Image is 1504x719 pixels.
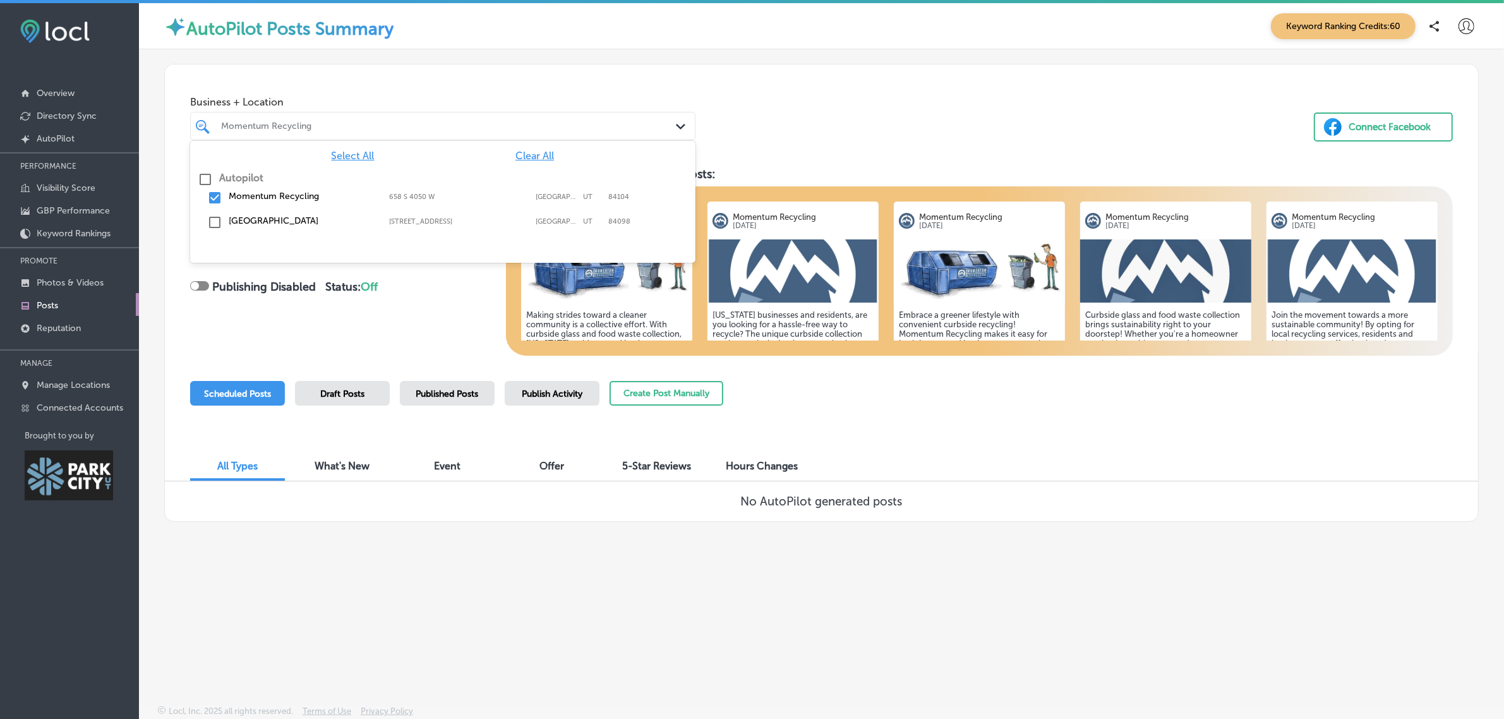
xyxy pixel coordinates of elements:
p: Connected Accounts [37,402,123,413]
label: 1476 Newpark Boulevard [389,217,529,226]
strong: Publishing Disabled [212,280,316,294]
span: Publish Activity [522,389,582,399]
label: 658 S 4050 W [389,193,529,201]
p: Locl, Inc. 2025 all rights reserved. [169,706,293,716]
p: AutoPilot [37,133,75,144]
p: GBP Performance [37,205,110,216]
label: Momentum Recycling [229,191,376,202]
span: Select All [332,150,375,162]
label: AutoPilot Posts Summary [186,18,394,39]
p: Visibility Score [37,183,95,193]
label: UT [583,193,602,201]
p: Overview [37,88,75,99]
img: 1755542298b8b7cbf4-d3f4-4cb1-bae8-2393b901c9b5_business_logo.png [1266,239,1438,303]
p: Keyword Rankings [37,228,111,239]
span: What's New [315,460,370,472]
img: logo [713,213,728,229]
h5: Curbside glass and food waste collection brings sustainability right to your doorstep! Whether yo... [1085,310,1246,405]
p: Brought to you by [25,431,139,440]
h3: Preview of upcoming scheduled posts: [506,167,1453,181]
img: fda3e92497d09a02dc62c9cd864e3231.png [20,20,90,43]
img: 17555422972a26faf2-e796-4861-8b04-c7c9cc31449b_Collection_Bins_Google.jpg.jpg [521,239,692,303]
div: Momentum Recycling [221,121,677,131]
label: 84098 [608,217,630,226]
span: Keyword Ranking Credits: 60 [1271,13,1416,39]
span: Off [361,280,378,294]
label: Park City [536,217,577,226]
span: 5-Star Reviews [623,460,692,472]
label: 84104 [608,193,629,201]
span: Scheduled Posts [204,389,271,399]
button: Connect Facebook [1314,112,1453,142]
label: Salt Lake City [536,193,577,201]
h5: Making strides toward a cleaner community is a collective effort. With curbside glass and food wa... [526,310,687,405]
p: Momentum Recycling [1106,212,1246,222]
button: Create Post Manually [610,381,723,406]
span: All Types [217,460,258,472]
img: logo [899,213,915,229]
p: Directory Sync [37,111,97,121]
span: Clear All [515,150,554,162]
label: Autopilot [219,172,263,184]
img: autopilot-icon [164,16,186,38]
img: 17555422972a26faf2-e796-4861-8b04-c7c9cc31449b_Collection_Bins_Google.jpg.jpg [894,239,1065,303]
p: Momentum Recycling [1292,212,1433,222]
p: [DATE] [733,222,873,230]
h3: No AutoPilot generated posts [741,494,903,509]
p: Posts [37,300,58,311]
h5: [US_STATE] businesses and residents, are you looking for a hassle-free way to recycle? The unique... [713,310,874,414]
h5: Embrace a greener lifestyle with convenient curbside recycling! Momentum Recycling makes it easy ... [899,310,1060,433]
h5: Join the movement towards a more sustainable community! By opting for local recycling services, r... [1272,310,1433,405]
p: Momentum Recycling [919,212,1059,222]
span: Published Posts [416,389,479,399]
img: Park City [25,450,113,500]
strong: Status: [325,280,378,294]
span: Draft Posts [320,389,364,399]
img: 1755542299a7eeae53-2261-4182-8e27-47162ae8b461_unnamed.jpg [1080,239,1251,303]
span: Business + Location [190,96,695,108]
img: 1755542298b8b7cbf4-d3f4-4cb1-bae8-2393b901c9b5_business_logo.png [707,239,879,303]
p: [DATE] [1292,222,1433,230]
span: Event [434,460,460,472]
span: Offer [540,460,565,472]
img: logo [1272,213,1287,229]
p: Momentum Recycling [733,212,873,222]
p: [DATE] [1106,222,1246,230]
span: Hours Changes [726,460,798,472]
label: UT [583,217,602,226]
div: Connect Facebook [1349,118,1431,136]
p: Manage Locations [37,380,110,390]
p: [DATE] [919,222,1059,230]
p: Photos & Videos [37,277,104,288]
img: logo [1085,213,1101,229]
p: Reputation [37,323,81,334]
label: Newpark Resort [229,215,376,226]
